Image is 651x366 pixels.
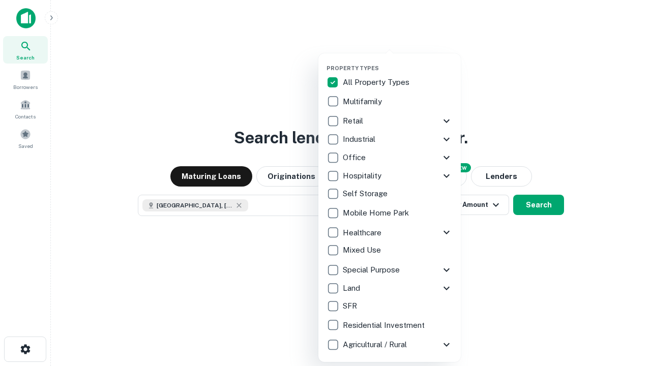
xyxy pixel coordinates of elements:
p: Office [343,151,368,164]
p: Mobile Home Park [343,207,411,219]
p: Mixed Use [343,244,383,256]
p: Hospitality [343,170,383,182]
div: Land [327,279,453,297]
div: Industrial [327,130,453,148]
p: Industrial [343,133,377,145]
div: Office [327,148,453,167]
p: Special Purpose [343,264,402,276]
p: Land [343,282,362,294]
div: Retail [327,112,453,130]
p: Healthcare [343,227,383,239]
div: Hospitality [327,167,453,185]
div: Special Purpose [327,261,453,279]
p: Multifamily [343,96,384,108]
span: Property Types [327,65,379,71]
p: All Property Types [343,76,411,88]
p: Retail [343,115,365,127]
div: Healthcare [327,223,453,241]
div: Agricultural / Rural [327,335,453,354]
iframe: Chat Widget [600,252,651,301]
p: Agricultural / Rural [343,339,409,351]
p: Residential Investment [343,319,427,331]
p: SFR [343,300,359,312]
p: Self Storage [343,188,390,200]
